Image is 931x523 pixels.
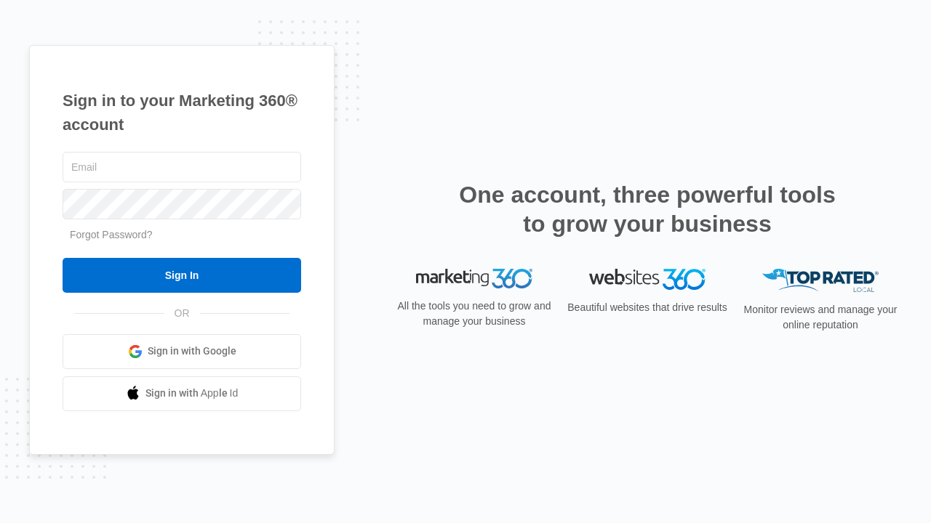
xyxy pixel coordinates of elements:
[63,334,301,369] a: Sign in with Google
[145,386,239,401] span: Sign in with Apple Id
[393,299,556,329] p: All the tools you need to grow and manage your business
[739,302,902,333] p: Monitor reviews and manage your online reputation
[63,89,301,137] h1: Sign in to your Marketing 360® account
[63,152,301,182] input: Email
[455,180,840,238] h2: One account, three powerful tools to grow your business
[566,300,729,315] p: Beautiful websites that drive results
[164,306,200,321] span: OR
[589,269,706,290] img: Websites 360
[148,344,236,359] span: Sign in with Google
[416,269,532,289] img: Marketing 360
[70,229,153,240] a: Forgot Password?
[63,376,301,411] a: Sign in with Apple Id
[762,269,879,293] img: Top Rated Local
[63,258,301,293] input: Sign In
